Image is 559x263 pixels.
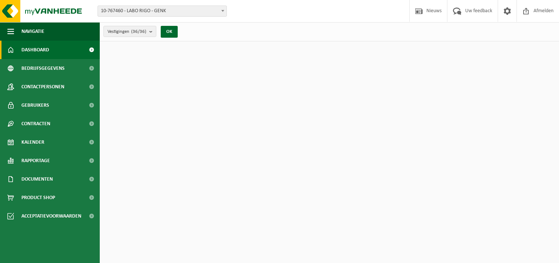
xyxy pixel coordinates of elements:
span: Kalender [21,133,44,151]
span: Bedrijfsgegevens [21,59,65,78]
span: Rapportage [21,151,50,170]
span: Product Shop [21,188,55,207]
span: Acceptatievoorwaarden [21,207,81,225]
span: Contracten [21,115,50,133]
span: Navigatie [21,22,44,41]
count: (36/36) [131,29,146,34]
button: Vestigingen(36/36) [103,26,156,37]
span: 10-767460 - LABO RIGO - GENK [98,6,227,17]
span: Gebruikers [21,96,49,115]
span: 10-767460 - LABO RIGO - GENK [98,6,226,16]
span: Dashboard [21,41,49,59]
button: OK [161,26,178,38]
span: Vestigingen [108,26,146,37]
span: Documenten [21,170,53,188]
span: Contactpersonen [21,78,64,96]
